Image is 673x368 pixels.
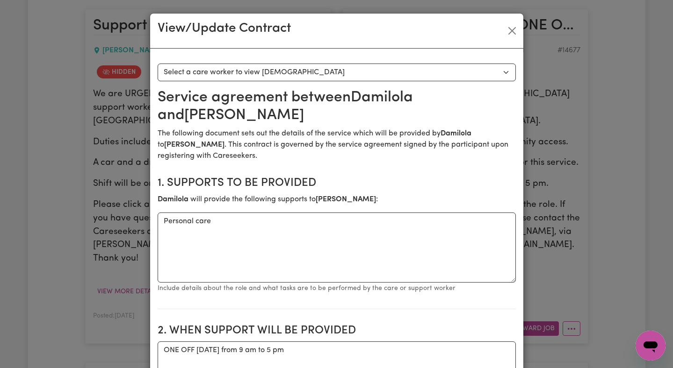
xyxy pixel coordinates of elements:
b: [PERSON_NAME] [164,141,224,149]
p: will provide the following supports to : [158,194,516,205]
iframe: Button to launch messaging window [636,331,666,361]
h2: Service agreement between Damilola and [PERSON_NAME] [158,89,516,125]
h2: 2. When support will be provided [158,324,516,338]
p: The following document sets out the details of the service which will be provided by to . This co... [158,128,516,162]
textarea: Personal care [158,212,516,283]
b: [PERSON_NAME] [316,196,376,203]
button: Close [505,23,520,38]
h3: View/Update Contract [158,21,291,37]
b: Damilola [158,196,190,203]
b: Damilola [441,130,471,137]
small: Include details about the role and what tasks are to be performed by the care or support worker [158,285,456,292]
h2: 1. Supports to be provided [158,177,516,190]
